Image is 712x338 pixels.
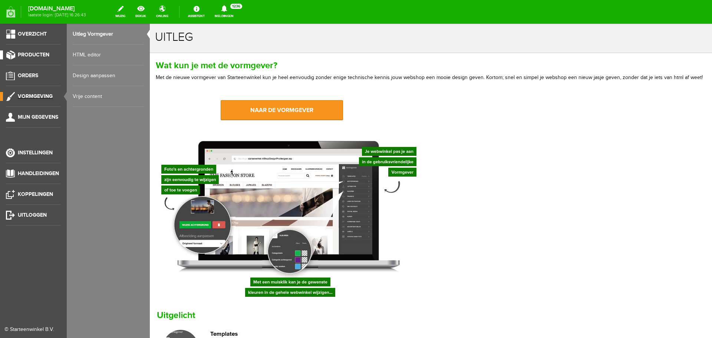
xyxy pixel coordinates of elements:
[210,4,238,20] a: Meldingen1236
[18,170,59,177] span: Handleidingen
[18,150,53,156] span: Instellingen
[18,93,53,99] span: Vormgeving
[73,86,144,107] a: Vrije content
[28,13,86,17] span: laatste login: [DATE] 16:26:43
[18,191,53,197] span: Koppelingen
[4,326,56,334] div: © Starteenwinkel B.V.
[28,7,86,11] strong: [DOMAIN_NAME]
[111,4,130,20] a: wijzig
[18,31,47,37] span: Overzicht
[230,4,242,9] span: 1236
[73,65,144,86] a: Design aanpassen
[73,45,144,65] a: HTML editor
[18,52,49,58] span: Producten
[6,37,556,46] h2: Wat kun je met de vormgever?
[184,4,209,20] a: Assistent
[6,50,556,58] p: Met de nieuwe vormgever van Starteenwinkel kun je heel eenvoudig zonder enige technische kennis j...
[71,76,193,96] a: naar de vormgever
[73,24,144,45] a: Uitleg Vormgever
[6,111,273,285] img: Uitleg
[18,212,47,218] span: Uitloggen
[18,72,38,79] span: Orders
[18,114,58,120] span: Mijn gegevens
[5,7,557,20] h1: uitleg
[131,4,151,20] a: bekijk
[152,4,173,20] a: online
